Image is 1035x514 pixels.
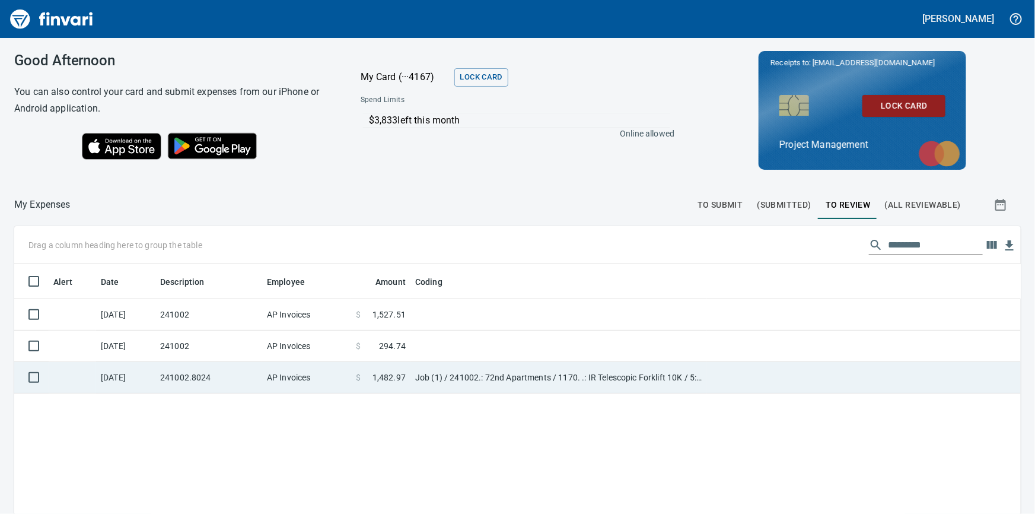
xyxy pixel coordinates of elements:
[361,94,539,106] span: Spend Limits
[885,198,961,212] span: (All Reviewable)
[872,99,936,113] span: Lock Card
[460,71,502,84] span: Lock Card
[811,57,936,68] span: [EMAIL_ADDRESS][DOMAIN_NAME]
[913,135,966,173] img: mastercard.svg
[361,70,450,84] p: My Card (···4167)
[101,275,119,289] span: Date
[267,275,305,289] span: Employee
[96,362,155,394] td: [DATE]
[14,198,71,212] p: My Expenses
[351,128,675,139] p: Online allowed
[770,57,954,69] p: Receipts to:
[160,275,205,289] span: Description
[454,68,508,87] button: Lock Card
[779,138,945,152] p: Project Management
[920,9,997,28] button: [PERSON_NAME]
[356,309,361,321] span: $
[410,362,707,394] td: Job (1) / 241002.: 72nd Apartments / 1170. .: IR Telescopic Forklift 10K / 5: Other
[155,331,262,362] td: 241002
[826,198,871,212] span: To Review
[356,340,361,352] span: $
[923,12,994,25] h5: [PERSON_NAME]
[372,372,406,383] span: 1,482.97
[101,275,135,289] span: Date
[1001,237,1018,255] button: Download Table
[360,275,406,289] span: Amount
[161,126,263,166] img: Get it on Google Play
[983,191,1021,219] button: Show transactions within a particular date range
[379,340,406,352] span: 294.74
[7,5,96,33] img: Finvari
[14,84,331,117] h6: You can also control your card and submit expenses from our iPhone or Android application.
[415,275,458,289] span: Coding
[262,299,351,331] td: AP Invoices
[356,372,361,383] span: $
[375,275,406,289] span: Amount
[757,198,811,212] span: (Submitted)
[14,52,331,69] h3: Good Afternoon
[983,236,1001,254] button: Choose columns to display
[155,299,262,331] td: 241002
[160,275,220,289] span: Description
[96,331,155,362] td: [DATE]
[369,113,670,128] p: $3,833 left this month
[53,275,88,289] span: Alert
[14,198,71,212] nav: breadcrumb
[28,239,202,251] p: Drag a column heading here to group the table
[262,331,351,362] td: AP Invoices
[53,275,72,289] span: Alert
[415,275,442,289] span: Coding
[267,275,320,289] span: Employee
[372,309,406,321] span: 1,527.51
[262,362,351,394] td: AP Invoices
[698,198,743,212] span: To Submit
[96,299,155,331] td: [DATE]
[155,362,262,394] td: 241002.8024
[862,95,945,117] button: Lock Card
[82,133,161,160] img: Download on the App Store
